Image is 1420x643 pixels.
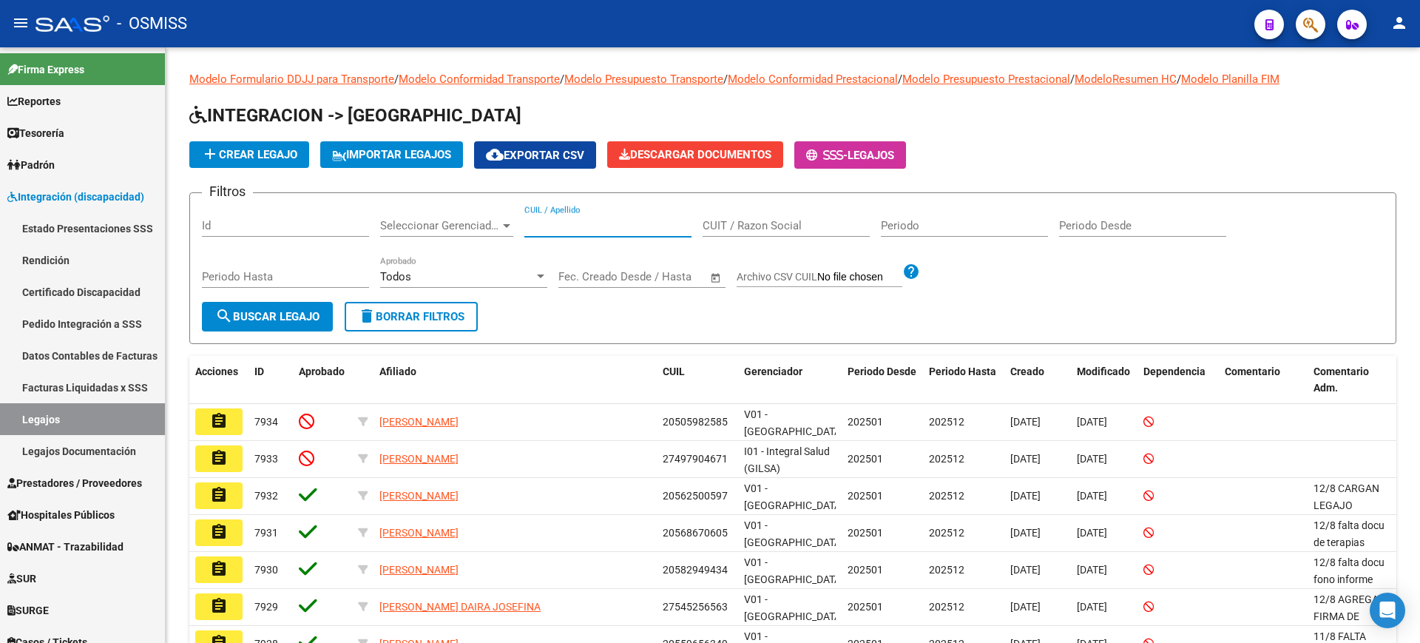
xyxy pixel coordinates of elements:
[929,490,964,502] span: 202512
[1370,593,1405,628] div: Open Intercom Messenger
[379,366,416,377] span: Afiliado
[1143,366,1206,377] span: Dependencia
[7,125,64,141] span: Tesorería
[744,482,844,511] span: V01 - [GEOGRAPHIC_DATA]
[737,271,817,283] span: Archivo CSV CUIL
[817,271,902,284] input: Archivo CSV CUIL
[1077,527,1107,539] span: [DATE]
[848,149,894,162] span: Legajos
[379,490,459,502] span: [PERSON_NAME]
[1181,73,1279,86] a: Modelo Planilla FIM
[380,219,500,232] span: Seleccionar Gerenciador
[210,412,228,430] mat-icon: assignment
[794,141,906,169] button: -Legajos
[1010,564,1041,576] span: [DATE]
[1010,453,1041,465] span: [DATE]
[7,61,84,78] span: Firma Express
[902,73,1070,86] a: Modelo Presupuesto Prestacional
[929,601,964,613] span: 202512
[663,490,728,502] span: 20562500597
[806,149,848,162] span: -
[663,453,728,465] span: 27497904671
[1390,14,1408,32] mat-icon: person
[358,307,376,325] mat-icon: delete
[744,408,844,437] span: V01 - [GEOGRAPHIC_DATA]
[663,416,728,428] span: 20505982585
[254,416,278,428] span: 7934
[1313,556,1386,619] span: 12/8 falta docu fono informe firmar por medico. gracias
[210,597,228,615] mat-icon: assignment
[744,556,844,585] span: V01 - [GEOGRAPHIC_DATA]
[1075,73,1177,86] a: ModeloResumen HC
[195,366,238,377] span: Acciones
[189,141,309,168] button: Crear Legajo
[12,14,30,32] mat-icon: menu
[399,73,560,86] a: Modelo Conformidad Transporte
[929,564,964,576] span: 202512
[657,356,738,405] datatable-header-cell: CUIL
[663,527,728,539] span: 20568670605
[902,263,920,280] mat-icon: help
[215,307,233,325] mat-icon: search
[842,356,923,405] datatable-header-cell: Periodo Desde
[210,560,228,578] mat-icon: assignment
[7,602,49,619] span: SURGE
[254,564,278,576] span: 7930
[345,302,478,331] button: Borrar Filtros
[7,475,142,491] span: Prestadores / Proveedores
[358,310,464,323] span: Borrar Filtros
[663,601,728,613] span: 27545256563
[929,416,964,428] span: 202512
[474,141,596,169] button: Exportar CSV
[708,269,725,286] button: Open calendar
[848,490,883,502] span: 202501
[1004,356,1071,405] datatable-header-cell: Creado
[254,490,278,502] span: 7932
[1077,416,1107,428] span: [DATE]
[1225,366,1280,377] span: Comentario
[1077,490,1107,502] span: [DATE]
[1010,601,1041,613] span: [DATE]
[7,539,124,555] span: ANMAT - Trazabilidad
[1010,366,1044,377] span: Creado
[373,356,657,405] datatable-header-cell: Afiliado
[1313,366,1369,394] span: Comentario Adm.
[1137,356,1219,405] datatable-header-cell: Dependencia
[564,73,723,86] a: Modelo Presupuesto Transporte
[1308,356,1396,405] datatable-header-cell: Comentario Adm.
[738,356,842,405] datatable-header-cell: Gerenciador
[210,523,228,541] mat-icon: assignment
[293,356,352,405] datatable-header-cell: Aprobado
[254,366,264,377] span: ID
[7,93,61,110] span: Reportes
[663,564,728,576] span: 20582949434
[7,570,36,587] span: SUR
[1313,519,1384,548] span: 12/8 falta docu de terapias
[210,486,228,504] mat-icon: assignment
[1010,527,1041,539] span: [DATE]
[1077,601,1107,613] span: [DATE]
[189,105,521,126] span: INTEGRACION -> [GEOGRAPHIC_DATA]
[607,141,783,168] button: Descargar Documentos
[7,189,144,205] span: Integración (discapacidad)
[848,453,883,465] span: 202501
[929,453,964,465] span: 202512
[848,366,916,377] span: Periodo Desde
[848,601,883,613] span: 202501
[332,148,451,161] span: IMPORTAR LEGAJOS
[744,366,802,377] span: Gerenciador
[619,148,771,161] span: Descargar Documentos
[248,356,293,405] datatable-header-cell: ID
[117,7,187,40] span: - OSMISS
[1077,564,1107,576] span: [DATE]
[379,527,459,539] span: [PERSON_NAME]
[189,73,394,86] a: Modelo Formulario DDJJ para Transporte
[923,356,1004,405] datatable-header-cell: Periodo Hasta
[848,527,883,539] span: 202501
[254,527,278,539] span: 7931
[189,356,248,405] datatable-header-cell: Acciones
[929,527,964,539] span: 202512
[379,416,459,428] span: [PERSON_NAME]
[848,564,883,576] span: 202501
[1010,490,1041,502] span: [DATE]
